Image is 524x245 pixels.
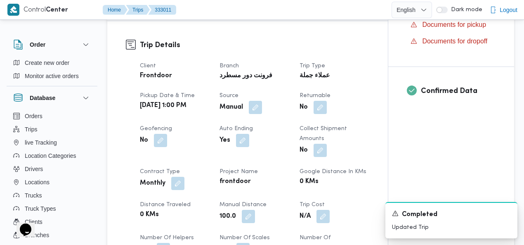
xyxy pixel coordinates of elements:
span: Branch [220,63,239,69]
b: Monthly [140,178,165,188]
span: Completed [402,210,437,220]
button: Locations [10,176,94,189]
span: Trip Cost [300,202,325,207]
button: Branches [10,228,94,242]
h3: Trip Details [140,40,369,51]
span: Documents for pickup [422,20,486,30]
button: Monitor active orders [10,69,94,83]
b: Center [46,7,68,13]
button: Orders [10,109,94,123]
b: 0 KMs [140,210,159,220]
span: Collect Shipment Amounts [300,126,347,141]
span: Distance Traveled [140,202,191,207]
button: Trucks [10,189,94,202]
span: Logout [500,5,517,15]
b: عملاء جملة [300,71,330,81]
b: No [140,136,148,145]
div: Order [7,56,97,86]
b: Frontdoor [140,71,172,81]
button: Order [13,40,91,50]
button: Database [13,93,91,103]
button: Location Categories [10,149,94,162]
span: Dark mode [448,7,482,13]
span: Branches [25,230,49,240]
span: Manual Distance [220,202,267,207]
span: Truck Types [25,204,56,214]
b: No [300,102,308,112]
span: Returnable [300,93,330,98]
button: Drivers [10,162,94,176]
span: live Tracking [25,138,57,147]
span: Google distance in KMs [300,169,366,174]
span: Auto Ending [220,126,253,131]
button: Create new order [10,56,94,69]
span: Pickup date & time [140,93,195,98]
button: 333011 [148,5,176,15]
b: فرونت دور مسطرد [220,71,272,81]
span: Drivers [25,164,43,174]
span: Geofencing [140,126,172,131]
button: live Tracking [10,136,94,149]
span: Project Name [220,169,258,174]
span: Orders [25,111,42,121]
span: Trips [25,124,38,134]
b: Manual [220,102,243,112]
span: Contract Type [140,169,180,174]
img: X8yXhbKr1z7QwAAAABJRU5ErkJggg== [7,4,19,16]
span: Create new order [25,58,69,68]
span: Client [140,63,156,69]
span: Location Categories [25,151,76,161]
span: Monitor active orders [25,71,79,81]
b: [DATE] 1:00 PM [140,101,186,111]
span: Number of Scales [220,235,270,240]
button: Documents for dropoff [407,35,496,48]
button: Truck Types [10,202,94,215]
span: Number of Helpers [140,235,194,240]
iframe: chat widget [8,212,35,237]
b: No [300,145,308,155]
h3: Database [30,93,55,103]
button: Clients [10,215,94,228]
button: Trips [126,5,150,15]
button: Home [103,5,127,15]
p: Updated Trip [392,223,511,232]
button: Logout [486,2,521,18]
span: Locations [25,177,50,187]
h3: Order [30,40,45,50]
b: 100.0 [220,212,236,221]
span: Source [220,93,238,98]
b: Yes [220,136,230,145]
button: Trips [10,123,94,136]
span: Documents for dropoff [422,38,487,45]
span: Documents for pickup [422,21,486,28]
b: frontdoor [220,177,251,187]
span: Trip Type [300,63,325,69]
b: 0 KMs [300,177,319,187]
button: Documents for pickup [407,18,496,31]
span: Trucks [25,190,42,200]
span: Documents for dropoff [422,36,487,46]
h3: Confirmed Data [421,86,496,97]
div: Notification [392,209,511,220]
b: N/A [300,212,311,221]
